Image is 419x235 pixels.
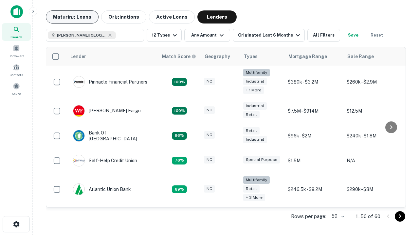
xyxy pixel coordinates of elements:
div: Matching Properties: 14, hasApolloMatch: undefined [172,132,187,140]
div: Matching Properties: 15, hasApolloMatch: undefined [172,107,187,115]
div: Geography [205,53,230,60]
div: Capitalize uses an advanced AI algorithm to match your search with the best lender. The match sco... [162,53,196,60]
div: Lender [70,53,86,60]
td: $380k - $3.2M [284,66,343,99]
th: Geography [201,47,240,66]
div: + 1 more [243,86,264,94]
img: picture [73,105,84,117]
td: $290k - $3M [343,173,402,206]
td: $7.5M - $914M [284,99,343,123]
div: [PERSON_NAME] Fargo [73,105,141,117]
div: Special Purpose [243,156,280,164]
div: NC [204,131,215,139]
div: Mortgage Range [288,53,327,60]
div: Multifamily [243,69,270,76]
a: Saved [2,80,31,98]
div: NC [204,185,215,193]
div: Matching Properties: 11, hasApolloMatch: undefined [172,157,187,164]
button: Lenders [197,10,237,23]
div: Bank Of [GEOGRAPHIC_DATA] [73,130,152,142]
img: picture [73,184,84,195]
td: $1.5M [284,148,343,173]
th: Lender [66,47,158,66]
div: Sale Range [347,53,374,60]
div: NC [204,156,215,164]
span: Search [10,34,22,39]
a: Contacts [2,61,31,79]
span: [PERSON_NAME][GEOGRAPHIC_DATA], [GEOGRAPHIC_DATA] [57,32,106,38]
td: $12.5M [343,99,402,123]
td: $240k - $1.8M [343,123,402,148]
div: Pinnacle Financial Partners [73,76,147,88]
div: Industrial [243,78,267,85]
a: Search [2,23,31,41]
div: Retail [243,127,260,134]
th: Sale Range [343,47,402,66]
div: Originated Last 6 Months [238,31,302,39]
th: Mortgage Range [284,47,343,66]
button: 12 Types [147,29,182,42]
div: + 3 more [243,194,265,201]
h6: Match Score [162,53,195,60]
div: NC [204,78,215,85]
div: Self-help Credit Union [73,155,137,166]
p: Rows per page: [291,212,326,220]
th: Types [240,47,284,66]
div: Types [244,53,258,60]
button: Active Loans [149,10,195,23]
button: Go to next page [395,211,405,222]
th: Capitalize uses an advanced AI algorithm to match your search with the best lender. The match sco... [158,47,201,66]
div: Retail [243,185,260,193]
div: Atlantic Union Bank [73,183,131,195]
div: NC [204,106,215,114]
img: picture [73,76,84,87]
span: Saved [12,91,21,96]
img: picture [73,130,84,141]
span: Contacts [10,72,23,77]
td: $246.5k - $9.2M [284,173,343,206]
button: Reset [366,29,387,42]
button: All Filters [307,29,340,42]
td: $96k - $2M [284,123,343,148]
a: Borrowers [2,42,31,60]
iframe: Chat Widget [386,183,419,214]
div: Industrial [243,136,267,143]
td: N/A [343,148,402,173]
button: Originations [101,10,146,23]
button: Originated Last 6 Months [233,29,305,42]
td: $260k - $2.9M [343,66,402,99]
img: capitalize-icon.png [10,5,23,18]
div: Industrial [243,102,267,110]
button: Maturing Loans [46,10,99,23]
div: Matching Properties: 26, hasApolloMatch: undefined [172,78,187,86]
span: Borrowers [9,53,24,58]
button: Any Amount [184,29,230,42]
div: Retail [243,111,260,118]
div: Matching Properties: 10, hasApolloMatch: undefined [172,185,187,193]
img: picture [73,155,84,166]
button: Save your search to get updates of matches that match your search criteria. [343,29,364,42]
div: 50 [329,211,345,221]
p: 1–50 of 60 [356,212,380,220]
div: Multifamily [243,176,270,184]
